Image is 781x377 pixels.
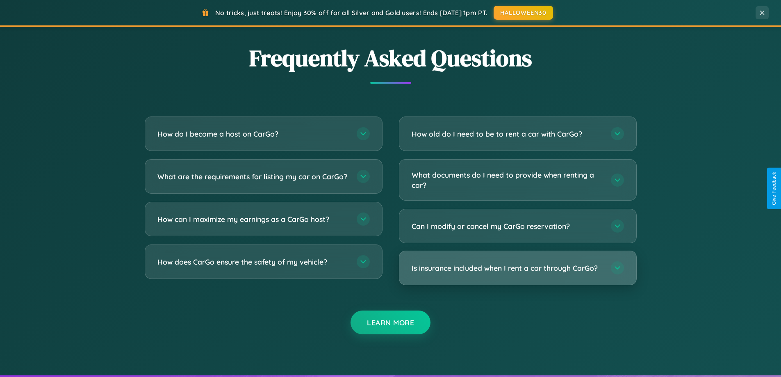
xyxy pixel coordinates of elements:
[157,129,348,139] h3: How do I become a host on CarGo?
[494,6,553,20] button: HALLOWEEN30
[157,214,348,224] h3: How can I maximize my earnings as a CarGo host?
[351,311,430,334] button: Learn More
[412,129,603,139] h3: How old do I need to be to rent a car with CarGo?
[157,171,348,182] h3: What are the requirements for listing my car on CarGo?
[412,263,603,273] h3: Is insurance included when I rent a car through CarGo?
[412,170,603,190] h3: What documents do I need to provide when renting a car?
[215,9,487,17] span: No tricks, just treats! Enjoy 30% off for all Silver and Gold users! Ends [DATE] 1pm PT.
[771,172,777,205] div: Give Feedback
[412,221,603,231] h3: Can I modify or cancel my CarGo reservation?
[145,42,637,74] h2: Frequently Asked Questions
[157,257,348,267] h3: How does CarGo ensure the safety of my vehicle?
